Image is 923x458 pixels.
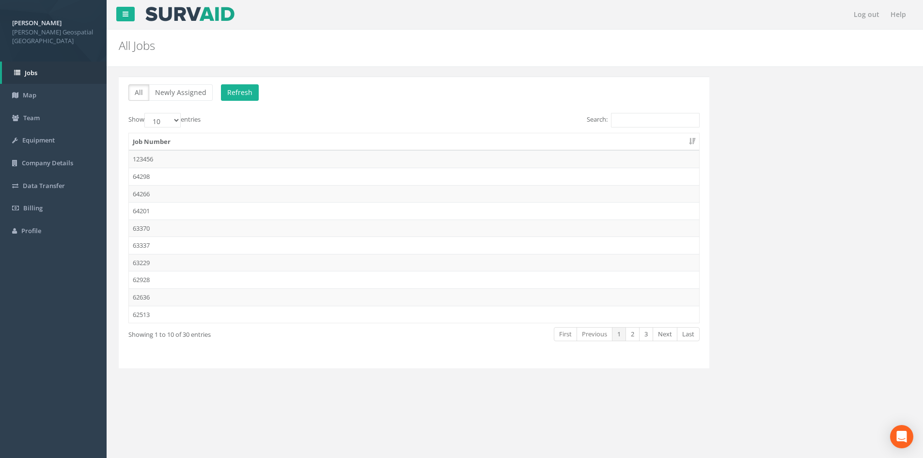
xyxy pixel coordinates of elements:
a: 3 [639,327,653,341]
td: 123456 [129,150,699,168]
td: 64266 [129,185,699,203]
button: Newly Assigned [149,84,213,101]
label: Search: [587,113,700,127]
button: Refresh [221,84,259,101]
span: [PERSON_NAME] Geospatial [GEOGRAPHIC_DATA] [12,28,94,46]
td: 64298 [129,168,699,185]
a: Last [677,327,700,341]
label: Show entries [128,113,201,127]
td: 62513 [129,306,699,323]
span: Equipment [22,136,55,144]
td: 63370 [129,220,699,237]
span: Billing [23,204,43,212]
input: Search: [611,113,700,127]
th: Job Number: activate to sort column ascending [129,133,699,151]
td: 63229 [129,254,699,271]
div: Open Intercom Messenger [890,425,913,448]
button: All [128,84,149,101]
h2: All Jobs [119,39,777,52]
span: Data Transfer [23,181,65,190]
span: Jobs [25,68,37,77]
div: Showing 1 to 10 of 30 entries [128,326,358,339]
td: 62928 [129,271,699,288]
span: Team [23,113,40,122]
a: 1 [612,327,626,341]
td: 63337 [129,237,699,254]
span: Profile [21,226,41,235]
a: Next [653,327,677,341]
a: First [554,327,577,341]
td: 64201 [129,202,699,220]
a: [PERSON_NAME] [PERSON_NAME] Geospatial [GEOGRAPHIC_DATA] [12,16,94,46]
span: Map [23,91,36,99]
a: Jobs [2,62,107,84]
strong: [PERSON_NAME] [12,18,62,27]
a: 2 [626,327,640,341]
a: Previous [577,327,612,341]
select: Showentries [144,113,181,127]
span: Company Details [22,158,73,167]
td: 62636 [129,288,699,306]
